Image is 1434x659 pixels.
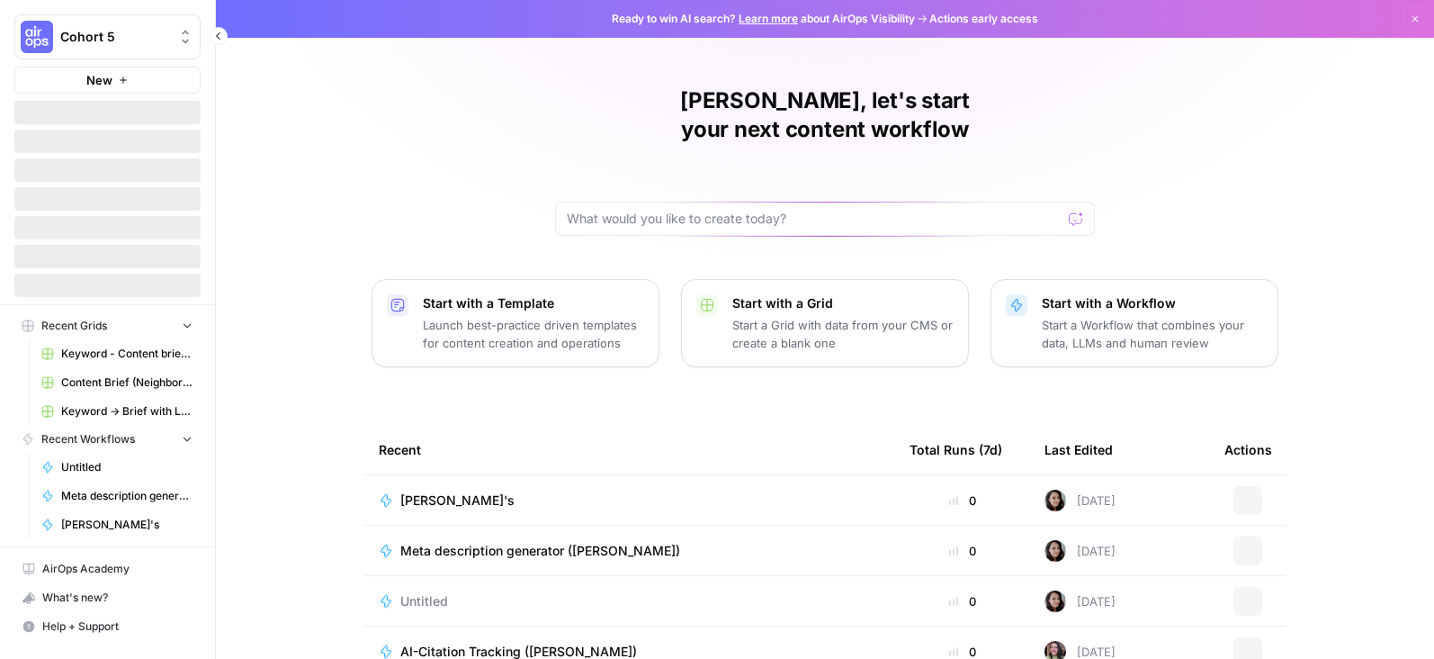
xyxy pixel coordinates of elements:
div: [DATE] [1044,540,1116,562]
button: Start with a WorkflowStart a Workflow that combines your data, LLMs and human review [990,279,1278,367]
input: What would you like to create today? [567,210,1062,228]
span: New [86,71,112,89]
button: Recent Workflows [14,426,201,453]
div: Recent [379,425,881,474]
p: Start with a Template [423,294,644,312]
button: Start with a TemplateLaunch best-practice driven templates for content creation and operations [372,279,659,367]
button: Recent Grids [14,312,201,339]
a: Meta description generator ([PERSON_NAME]) [33,482,201,510]
span: Help + Support [42,618,193,635]
div: Total Runs (7d) [910,425,1002,474]
img: 0od0somutai3rosqwdkhgswflu93 [1044,591,1066,612]
span: Cohort 5 [60,28,169,46]
span: Ready to win AI search? about AirOps Visibility [612,11,915,27]
span: Untitled [400,592,448,610]
a: Keyword - Content brief - Article (Airops builders) [33,339,201,368]
div: [DATE] [1044,591,1116,612]
div: Actions [1224,425,1272,474]
button: New [14,67,201,94]
img: Cohort 5 Logo [21,21,53,53]
div: Last Edited [1044,425,1113,474]
button: Workspace: Cohort 5 [14,14,201,59]
p: Start a Workflow that combines your data, LLMs and human review [1042,316,1263,352]
span: Content Brief (Neighbor - [PERSON_NAME] [61,375,193,391]
div: 0 [910,492,1016,510]
span: Untitled [61,459,193,475]
a: AirOps Academy [14,555,201,583]
a: Meta description generator ([PERSON_NAME]) [379,542,881,560]
a: [PERSON_NAME]'s [33,510,201,539]
p: Launch best-practice driven templates for content creation and operations [423,316,644,352]
p: Start with a Workflow [1042,294,1263,312]
button: Help + Support [14,612,201,641]
div: What's new? [15,584,200,611]
img: 0od0somutai3rosqwdkhgswflu93 [1044,490,1066,511]
span: Actions early access [929,11,1038,27]
img: 0od0somutai3rosqwdkhgswflu93 [1044,540,1066,562]
span: Recent Workflows [41,431,135,447]
button: What's new? [14,583,201,612]
div: 0 [910,592,1016,610]
a: Untitled [379,592,881,610]
span: Meta description generator ([PERSON_NAME]) [400,542,680,560]
div: [DATE] [1044,490,1116,511]
p: Start a Grid with data from your CMS or create a blank one [732,316,954,352]
p: Start with a Grid [732,294,954,312]
span: Meta description generator ([PERSON_NAME]) [61,488,193,504]
a: Content Brief (Neighbor - [PERSON_NAME] [33,368,201,397]
span: AirOps Academy [42,561,193,577]
a: Untitled [33,453,201,482]
a: Learn more [739,12,798,25]
a: Keyword -> Brief with Links ([PERSON_NAME]) [33,397,201,426]
span: [PERSON_NAME]'s [61,517,193,533]
a: [PERSON_NAME]'s [379,492,881,510]
span: [PERSON_NAME]'s [400,492,515,510]
span: Keyword -> Brief with Links ([PERSON_NAME]) [61,403,193,420]
button: Start with a GridStart a Grid with data from your CMS or create a blank one [681,279,969,367]
span: Keyword - Content brief - Article (Airops builders) [61,346,193,362]
span: Recent Grids [41,318,107,334]
h1: [PERSON_NAME], let's start your next content workflow [555,86,1095,144]
div: 0 [910,542,1016,560]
